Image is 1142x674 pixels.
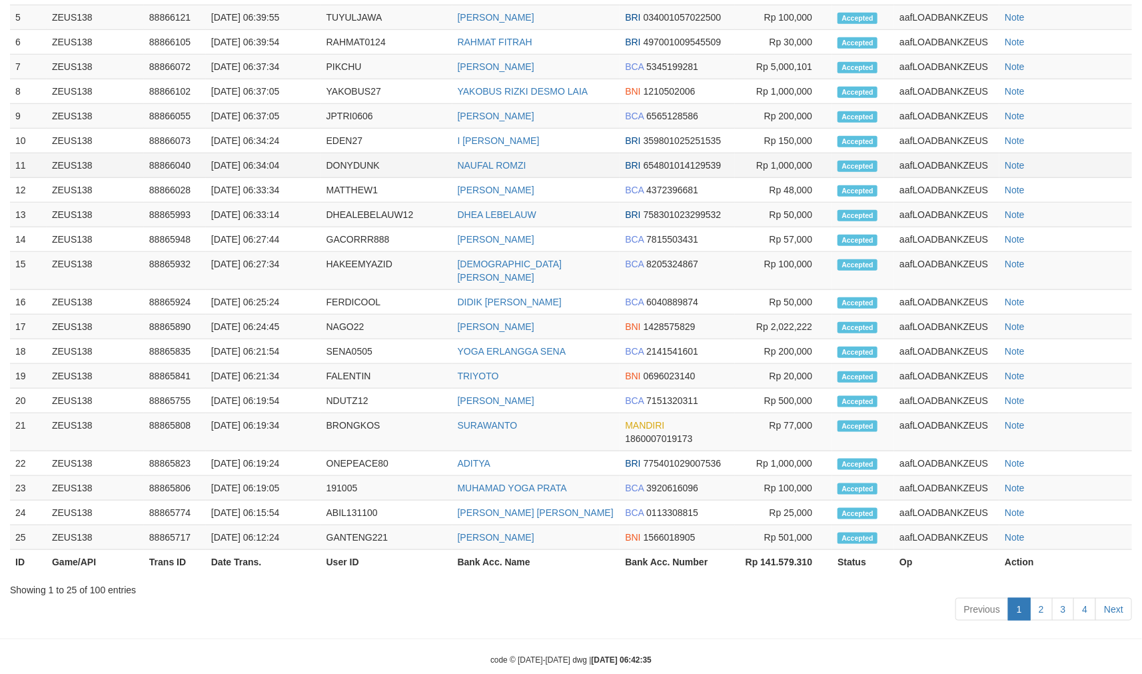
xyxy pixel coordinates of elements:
span: Accepted [838,37,877,49]
a: DHEA LEBELAUW [458,209,536,220]
td: ZEUS138 [47,30,144,55]
td: NDUTZ12 [321,389,452,413]
td: aafLOADBANKZEUS [894,30,999,55]
span: BNI [625,371,640,381]
td: [DATE] 06:15:54 [206,501,321,525]
span: Accepted [838,421,877,432]
span: BRI [625,458,640,469]
td: aafLOADBANKZEUS [894,203,999,227]
td: aafLOADBANKZEUS [894,476,999,501]
span: BNI [625,321,640,332]
a: Note [1005,321,1025,332]
a: Note [1005,234,1025,245]
a: Note [1005,209,1025,220]
a: Previous [955,598,1009,621]
td: 7 [10,55,47,79]
span: Copy 3920616096 to clipboard [646,483,698,493]
td: Rp 150,000 [735,129,832,153]
a: NAUFAL ROMZI [458,160,526,171]
td: 88865890 [144,315,206,339]
td: Rp 200,000 [735,104,832,129]
td: TUYULJAWA [321,5,452,30]
a: [PERSON_NAME] [458,234,534,245]
td: [DATE] 06:19:54 [206,389,321,413]
td: aafLOADBANKZEUS [894,55,999,79]
span: BNI [625,532,640,543]
td: [DATE] 06:27:44 [206,227,321,252]
td: Rp 1,000,000 [735,451,832,476]
a: Note [1005,111,1025,121]
a: Note [1005,61,1025,72]
a: TRIYOTO [458,371,499,381]
span: Accepted [838,371,877,383]
td: ABIL131100 [321,501,452,525]
td: Rp 1,000,000 [735,153,832,178]
span: Accepted [838,161,877,172]
td: MATTHEW1 [321,178,452,203]
td: 88865755 [144,389,206,413]
td: ZEUS138 [47,413,144,451]
td: [DATE] 06:12:24 [206,525,321,550]
td: YAKOBUS27 [321,79,452,104]
span: Copy 4372396681 to clipboard [646,185,698,195]
a: Note [1005,160,1025,171]
th: Bank Acc. Number [620,550,735,575]
td: aafLOADBANKZEUS [894,153,999,178]
td: JPTRI0606 [321,104,452,129]
span: Accepted [838,322,877,333]
td: [DATE] 06:27:34 [206,252,321,290]
span: BCA [625,483,644,493]
td: [DATE] 06:19:34 [206,413,321,451]
a: [PERSON_NAME] [458,532,534,543]
a: Note [1005,395,1025,406]
a: 1 [1008,598,1031,621]
td: [DATE] 06:21:34 [206,364,321,389]
td: [DATE] 06:33:14 [206,203,321,227]
td: FALENTIN [321,364,452,389]
td: ONEPEACE80 [321,451,452,476]
td: PIKCHU [321,55,452,79]
td: [DATE] 06:34:24 [206,129,321,153]
a: Note [1005,458,1025,469]
td: FERDICOOL [321,290,452,315]
th: ID [10,550,47,575]
span: Copy 7151320311 to clipboard [646,395,698,406]
td: aafLOADBANKZEUS [894,525,999,550]
td: aafLOADBANKZEUS [894,79,999,104]
span: Copy 0696023140 to clipboard [644,371,696,381]
span: BCA [625,61,644,72]
td: 24 [10,501,47,525]
a: Next [1095,598,1132,621]
td: 22 [10,451,47,476]
td: aafLOADBANKZEUS [894,178,999,203]
span: Copy 1428575829 to clipboard [644,321,696,332]
span: Accepted [838,235,877,246]
td: 191005 [321,476,452,501]
td: 19 [10,364,47,389]
td: Rp 57,000 [735,227,832,252]
td: 88865932 [144,252,206,290]
td: Rp 50,000 [735,290,832,315]
span: Copy 654801014129539 to clipboard [644,160,722,171]
td: [DATE] 06:37:34 [206,55,321,79]
td: Rp 500,000 [735,389,832,413]
span: BCA [625,395,644,406]
a: Note [1005,371,1025,381]
a: I [PERSON_NAME] [458,135,540,146]
a: YAKOBUS RIZKI DESMO LAIA [458,86,588,97]
td: 9 [10,104,47,129]
td: [DATE] 06:21:54 [206,339,321,364]
td: 5 [10,5,47,30]
th: Op [894,550,999,575]
a: [PERSON_NAME] [458,185,534,195]
td: ZEUS138 [47,153,144,178]
td: HAKEEMYAZID [321,252,452,290]
td: [DATE] 06:39:55 [206,5,321,30]
td: ZEUS138 [47,129,144,153]
td: 88866040 [144,153,206,178]
td: ZEUS138 [47,339,144,364]
td: 88865717 [144,525,206,550]
td: 18 [10,339,47,364]
span: BCA [625,507,644,518]
td: [DATE] 06:33:34 [206,178,321,203]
